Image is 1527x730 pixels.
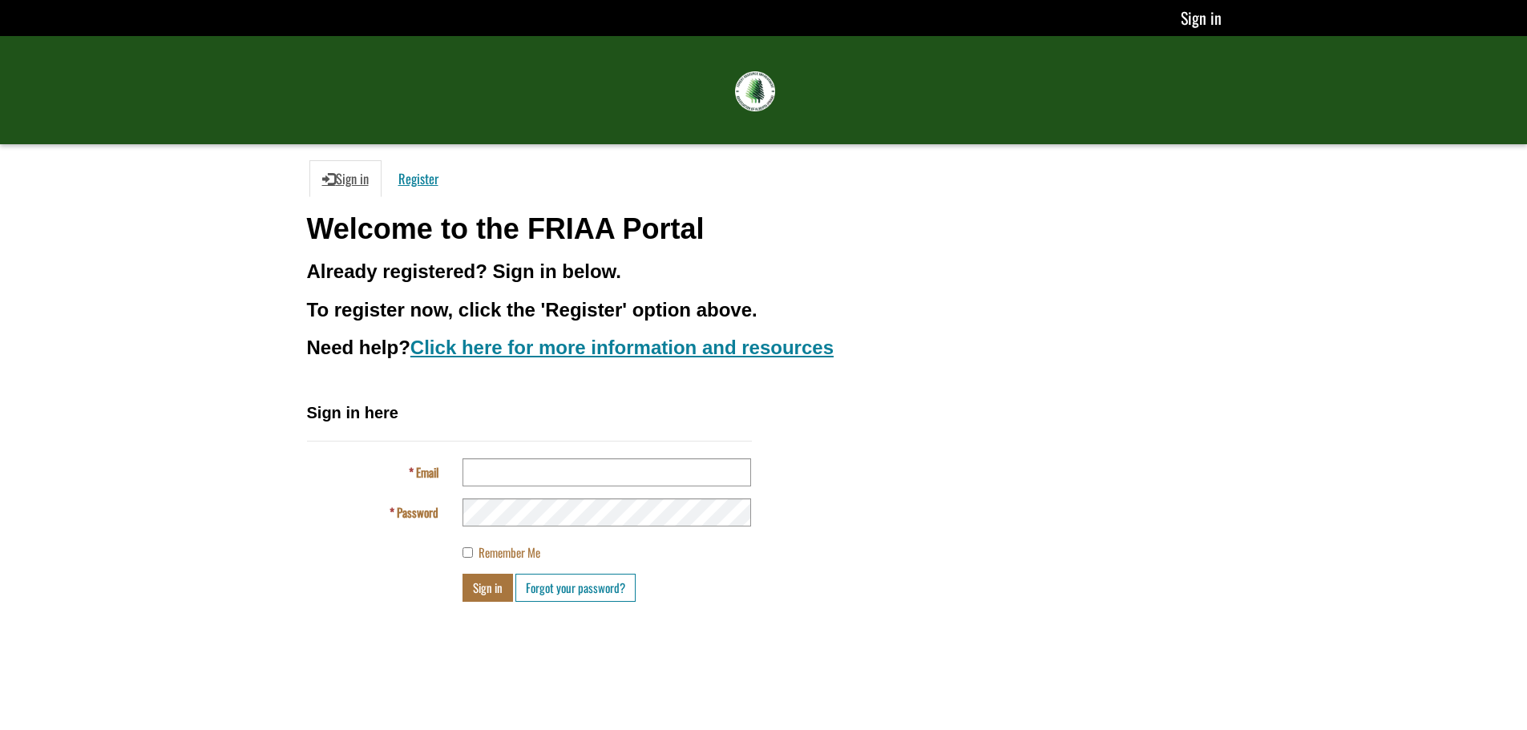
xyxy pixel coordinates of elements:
h1: Welcome to the FRIAA Portal [307,213,1221,245]
h3: Already registered? Sign in below. [307,261,1221,282]
a: Forgot your password? [515,574,636,602]
h3: To register now, click the 'Register' option above. [307,300,1221,321]
a: Click here for more information and resources [410,337,834,358]
span: Remember Me [479,543,540,561]
h3: Need help? [307,337,1221,358]
a: Sign in [309,160,382,197]
button: Sign in [463,574,513,602]
span: Sign in here [307,404,398,421]
img: FRIAA Submissions Portal [735,71,775,111]
a: Register [386,160,451,197]
input: Remember Me [463,547,473,558]
a: Sign in [1181,6,1222,30]
span: Email [416,463,438,481]
span: Password [397,503,438,521]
